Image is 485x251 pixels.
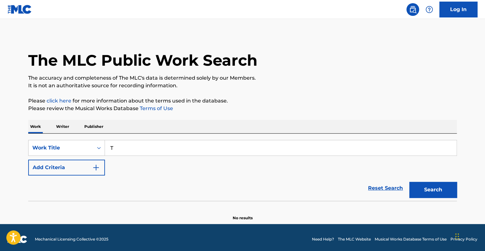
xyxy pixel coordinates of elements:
p: The accuracy and completeness of The MLC's data is determined solely by our Members. [28,74,457,82]
a: Log In [439,2,477,17]
a: Terms of Use [139,105,173,111]
p: Writer [54,120,71,133]
div: Help [423,3,436,16]
a: Need Help? [312,236,334,242]
div: Work Title [32,144,89,152]
a: Musical Works Database Terms of Use [375,236,447,242]
p: Please review the Musical Works Database [28,105,457,112]
img: help [425,6,433,13]
img: 9d2ae6d4665cec9f34b9.svg [92,164,100,171]
a: Reset Search [365,181,406,195]
a: The MLC Website [338,236,371,242]
span: Mechanical Licensing Collective © 2025 [35,236,108,242]
a: Public Search [406,3,419,16]
p: Please for more information about the terms used in the database. [28,97,457,105]
p: Work [28,120,43,133]
div: Drag [455,227,459,246]
p: No results [233,208,253,221]
a: Privacy Policy [450,236,477,242]
h1: The MLC Public Work Search [28,51,257,70]
a: click here [47,98,71,104]
button: Search [409,182,457,198]
iframe: Chat Widget [453,221,485,251]
img: search [409,6,417,13]
p: Publisher [82,120,105,133]
button: Add Criteria [28,160,105,175]
p: It is not an authoritative source for recording information. [28,82,457,89]
form: Search Form [28,140,457,201]
img: MLC Logo [8,5,32,14]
